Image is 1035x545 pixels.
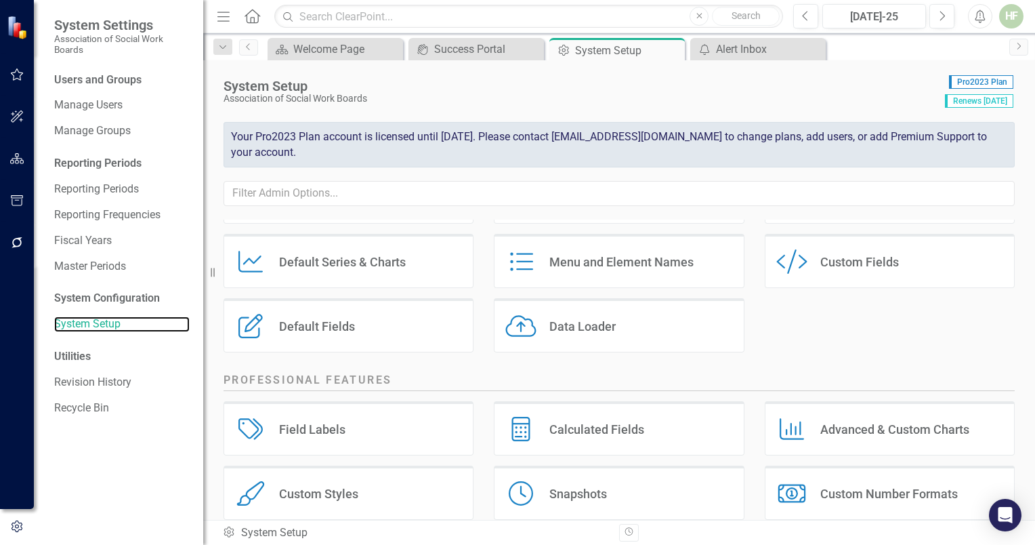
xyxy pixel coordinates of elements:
[54,156,190,171] div: Reporting Periods
[549,254,694,270] div: Menu and Element Names
[949,75,1013,89] span: Pro2023 Plan
[224,373,1015,391] h2: Professional Features
[279,486,358,502] div: Custom Styles
[279,319,355,334] div: Default Fields
[716,41,822,58] div: Alert Inbox
[54,182,190,197] a: Reporting Periods
[54,17,190,33] span: System Settings
[54,349,190,365] div: Utilities
[7,16,30,39] img: ClearPoint Strategy
[712,7,780,26] button: Search
[224,94,938,104] div: Association of Social Work Boards
[575,42,681,59] div: System Setup
[732,10,761,21] span: Search
[274,5,783,28] input: Search ClearPoint...
[434,41,541,58] div: Success Portal
[54,123,190,139] a: Manage Groups
[54,317,190,332] a: System Setup
[54,401,190,416] a: Recycle Bin
[293,41,400,58] div: Welcome Page
[222,525,609,541] div: System Setup
[820,254,899,270] div: Custom Fields
[54,259,190,275] a: Master Periods
[694,41,822,58] a: Alert Inbox
[224,79,938,94] div: System Setup
[549,319,616,334] div: Data Loader
[54,33,190,56] small: Association of Social Work Boards
[822,4,926,28] button: [DATE]-25
[224,181,1015,206] input: Filter Admin Options...
[549,486,607,502] div: Snapshots
[279,254,406,270] div: Default Series & Charts
[224,122,1015,168] div: Your Pro2023 Plan account is licensed until [DATE]. Please contact [EMAIL_ADDRESS][DOMAIN_NAME] t...
[54,98,190,113] a: Manage Users
[945,94,1013,108] span: Renews [DATE]
[412,41,541,58] a: Success Portal
[989,499,1021,531] div: Open Intercom Messenger
[54,207,190,223] a: Reporting Frequencies
[820,422,969,437] div: Advanced & Custom Charts
[549,422,644,437] div: Calculated Fields
[54,233,190,249] a: Fiscal Years
[271,41,400,58] a: Welcome Page
[54,291,190,306] div: System Configuration
[54,375,190,390] a: Revision History
[820,486,958,502] div: Custom Number Formats
[279,422,345,437] div: Field Labels
[999,4,1023,28] button: HF
[827,9,921,25] div: [DATE]-25
[54,73,190,88] div: Users and Groups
